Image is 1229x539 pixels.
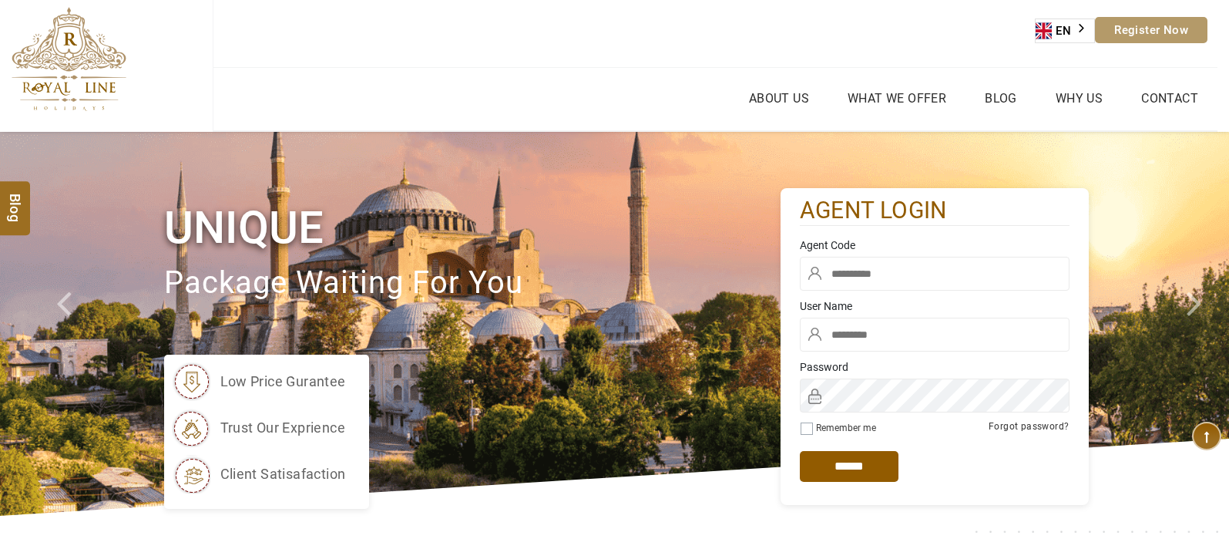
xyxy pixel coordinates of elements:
[172,362,346,401] li: low price gurantee
[1036,19,1094,42] a: EN
[172,455,346,494] li: client satisafaction
[844,87,950,109] a: What we Offer
[5,193,25,206] span: Blog
[989,421,1069,432] a: Forgot password?
[1167,132,1229,516] a: Check next image
[1052,87,1106,109] a: Why Us
[172,409,346,447] li: trust our exprience
[12,7,126,111] img: The Royal Line Holidays
[164,199,781,257] h1: Unique
[1035,19,1095,43] aside: Language selected: English
[981,87,1021,109] a: Blog
[1095,17,1207,43] a: Register Now
[37,132,99,516] a: Check next prev
[800,237,1069,253] label: Agent Code
[800,298,1069,314] label: User Name
[1035,19,1095,43] div: Language
[800,359,1069,375] label: Password
[800,196,1069,226] h2: agent login
[816,423,876,433] label: Remember me
[1137,87,1202,109] a: Contact
[164,258,781,309] p: package waiting for you
[745,87,813,109] a: About Us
